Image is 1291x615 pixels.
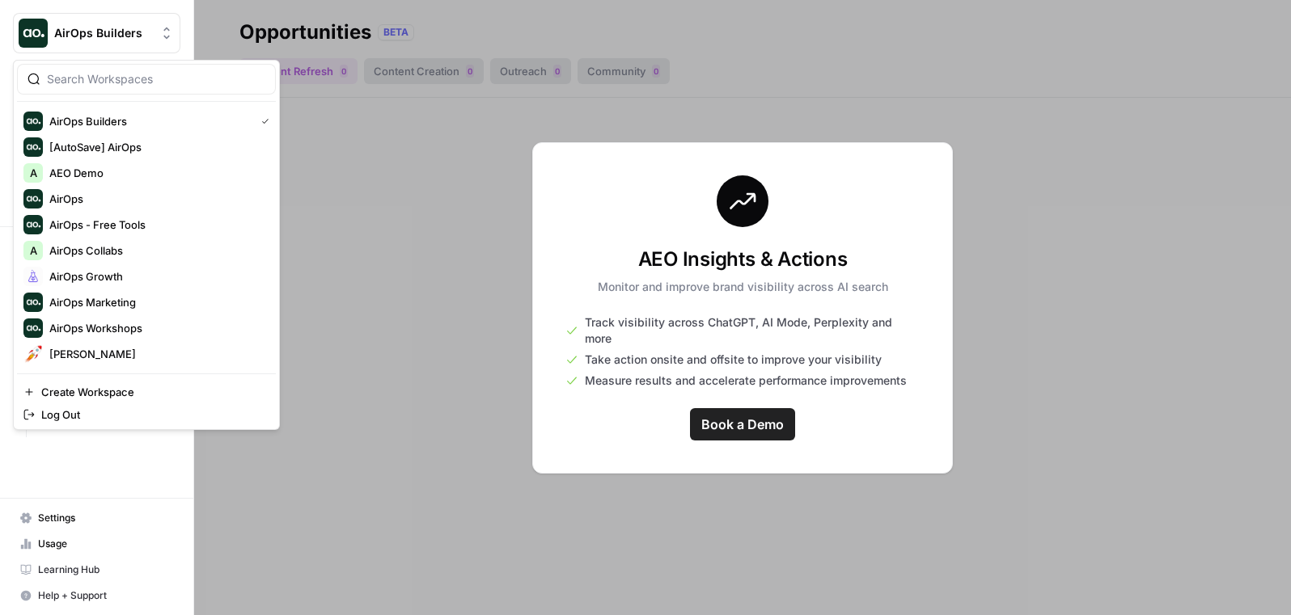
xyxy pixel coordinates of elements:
[23,189,43,209] img: AirOps Logo
[23,137,43,157] img: [AutoSave] AirOps Logo
[30,165,37,181] span: A
[701,415,784,434] span: Book a Demo
[17,381,276,403] a: Create Workspace
[19,19,48,48] img: AirOps Builders Logo
[13,505,180,531] a: Settings
[49,346,263,362] span: [PERSON_NAME]
[49,165,263,181] span: AEO Demo
[41,384,263,400] span: Create Workspace
[23,293,43,312] img: AirOps Marketing Logo
[585,373,907,389] span: Measure results and accelerate performance improvements
[49,294,263,310] span: AirOps Marketing
[23,267,43,286] img: AirOps Growth Logo
[38,511,173,525] span: Settings
[23,318,43,338] img: AirOps Workshops Logo
[49,320,263,336] span: AirOps Workshops
[49,139,263,155] span: [AutoSave] AirOps
[38,537,173,551] span: Usage
[13,13,180,53] button: Workspace: AirOps Builders
[690,408,795,440] a: Book a Demo
[23,112,43,131] img: AirOps Builders Logo
[49,242,263,259] span: AirOps Collabs
[23,215,43,234] img: AirOps - Free Tools Logo
[585,352,882,368] span: Take action onsite and offsite to improve your visibility
[30,242,37,259] span: A
[49,113,248,129] span: AirOps Builders
[41,406,263,423] span: Log Out
[38,588,173,603] span: Help + Support
[598,246,888,272] h3: AEO Insights & Actions
[13,531,180,557] a: Usage
[38,562,173,577] span: Learning Hub
[49,268,263,284] span: AirOps Growth
[49,191,263,207] span: AirOps
[13,557,180,583] a: Learning Hub
[17,403,276,426] a: Log Out
[13,583,180,609] button: Help + Support
[23,344,43,364] img: Alex Testing Logo
[585,314,920,347] span: Track visibility across ChatGPT, AI Mode, Perplexity and more
[13,60,280,430] div: Workspace: AirOps Builders
[49,217,263,233] span: AirOps - Free Tools
[54,25,152,41] span: AirOps Builders
[47,71,265,87] input: Search Workspaces
[598,279,888,295] p: Monitor and improve brand visibility across AI search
